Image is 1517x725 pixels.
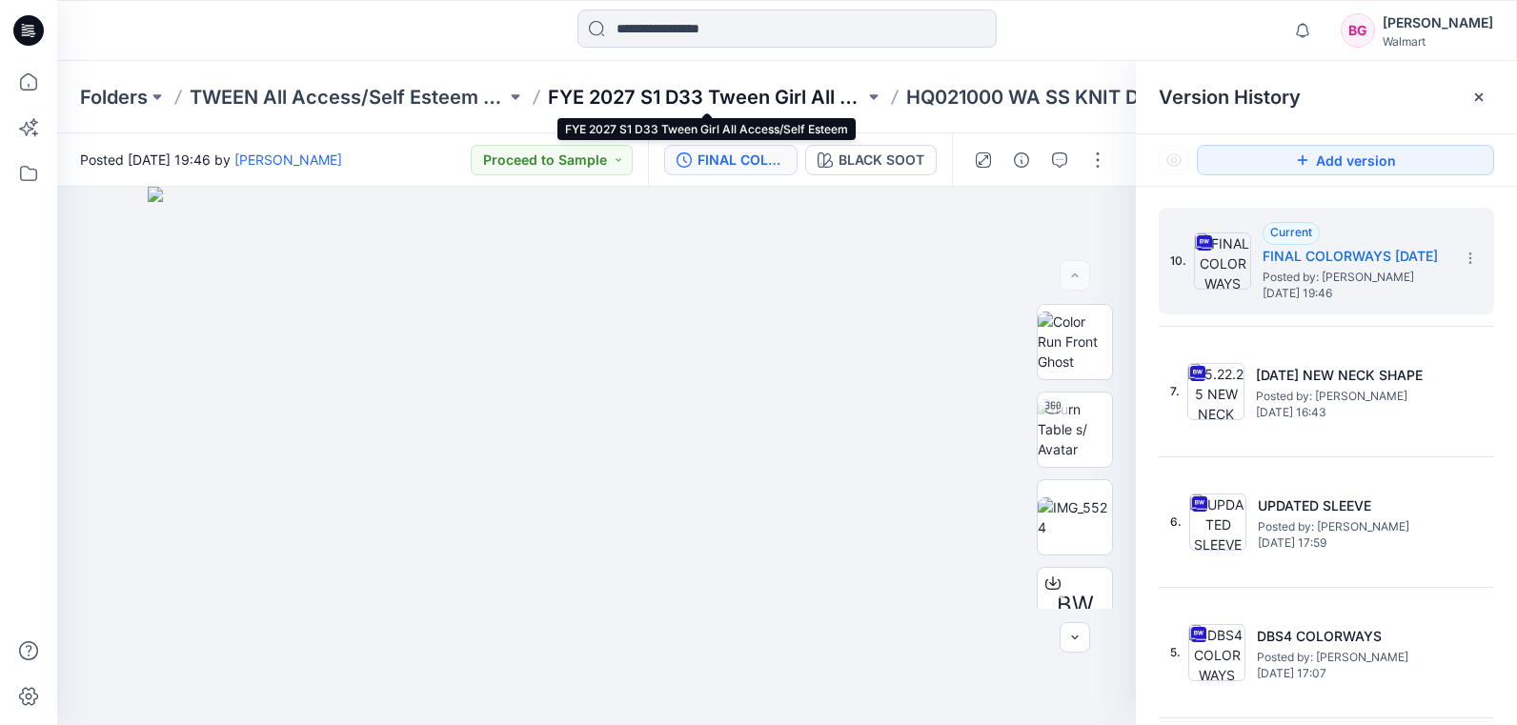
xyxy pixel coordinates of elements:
img: FINAL COLORWAYS 6.13.25 [1194,232,1251,290]
span: Version History [1159,86,1301,109]
a: Folders [80,84,148,111]
img: Color Run Front Ghost [1038,312,1112,372]
a: [PERSON_NAME] [234,151,342,168]
div: FINAL COLORWAYS 6.13.25 [698,150,785,171]
span: Posted [DATE] 19:46 by [80,150,342,170]
span: Posted by: Brianna Glick [1256,387,1446,406]
div: [PERSON_NAME] [1383,11,1493,34]
span: [DATE] 17:59 [1258,536,1448,550]
span: Posted by: Brianna Glick [1258,517,1448,536]
p: HQ021000 WA SS KNIT DRESS [906,84,1187,111]
img: DBS4 COLORWAYS [1188,624,1245,681]
h5: 5.22.25 NEW NECK SHAPE [1256,364,1446,387]
span: 7. [1170,383,1180,400]
span: [DATE] 16:43 [1256,406,1446,419]
span: 5. [1170,644,1181,661]
img: IMG_5524 [1038,497,1112,537]
div: BG [1341,13,1375,48]
span: Posted by: Brianna Glick [1263,268,1453,287]
span: [DATE] 19:46 [1263,287,1453,300]
span: [DATE] 17:07 [1257,667,1447,680]
h5: FINAL COLORWAYS 6.13.25 [1263,245,1453,268]
div: BLACK SOOT [839,150,924,171]
span: Current [1270,225,1312,239]
a: FYE 2027 S1 D33 Tween Girl All Access/Self Esteem [548,84,864,111]
span: BW [1057,588,1094,622]
a: TWEEN All Access/Self Esteem D33 Girls [190,84,506,111]
span: 10. [1170,252,1186,270]
button: BLACK SOOT [805,145,937,175]
div: Walmart [1383,34,1493,49]
button: Details [1006,145,1037,175]
span: 6. [1170,514,1182,531]
button: Add version [1197,145,1494,175]
h5: DBS4 COLORWAYS [1257,625,1447,648]
img: Turn Table s/ Avatar [1038,399,1112,459]
button: FINAL COLORWAYS [DATE] [664,145,798,175]
h5: UPDATED SLEEVE [1258,494,1448,517]
button: Close [1471,90,1487,105]
img: eyJhbGciOiJIUzI1NiIsImtpZCI6IjAiLCJzbHQiOiJzZXMiLCJ0eXAiOiJKV1QifQ.eyJkYXRhIjp7InR5cGUiOiJzdG9yYW... [148,187,1045,725]
span: Posted by: Brianna Glick [1257,648,1447,667]
img: 5.22.25 NEW NECK SHAPE [1187,363,1244,420]
img: UPDATED SLEEVE [1189,493,1246,551]
button: Show Hidden Versions [1159,145,1189,175]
